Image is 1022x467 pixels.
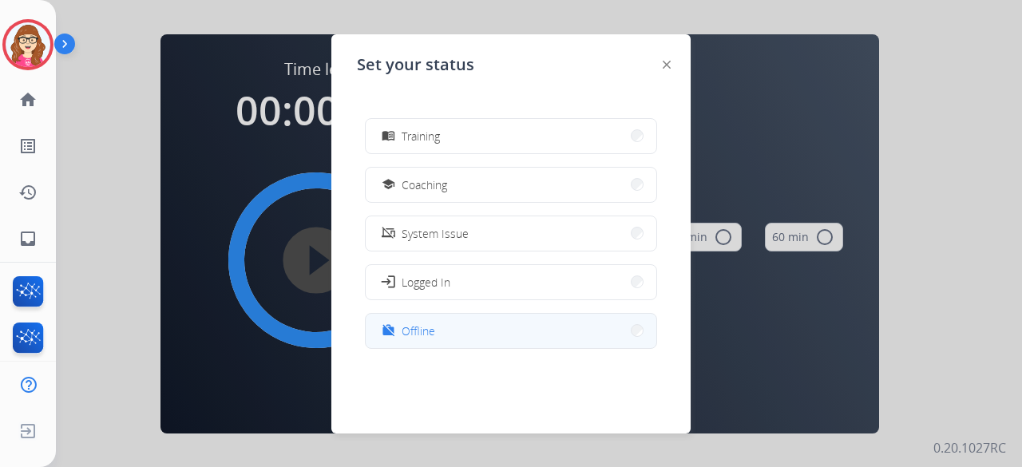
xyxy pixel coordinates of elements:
[402,176,447,193] span: Coaching
[357,53,474,76] span: Set your status
[382,178,395,192] mat-icon: school
[366,265,656,299] button: Logged In
[382,129,395,143] mat-icon: menu_book
[18,229,38,248] mat-icon: inbox
[382,324,395,338] mat-icon: work_off
[402,274,450,291] span: Logged In
[380,274,396,290] mat-icon: login
[6,22,50,67] img: avatar
[402,323,435,339] span: Offline
[382,227,395,240] mat-icon: phonelink_off
[933,438,1006,457] p: 0.20.1027RC
[366,119,656,153] button: Training
[18,137,38,156] mat-icon: list_alt
[18,183,38,202] mat-icon: history
[366,168,656,202] button: Coaching
[366,216,656,251] button: System Issue
[402,225,469,242] span: System Issue
[663,61,671,69] img: close-button
[366,314,656,348] button: Offline
[18,90,38,109] mat-icon: home
[402,128,440,144] span: Training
